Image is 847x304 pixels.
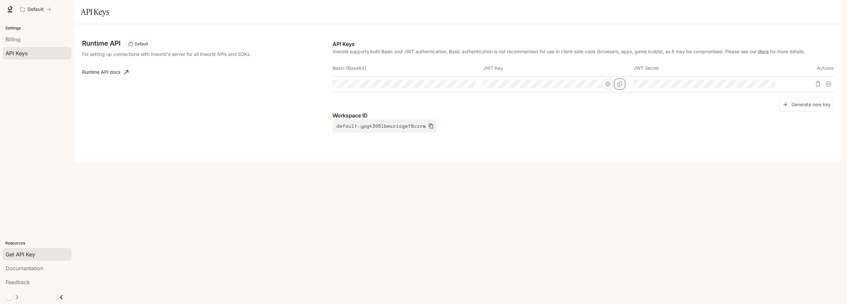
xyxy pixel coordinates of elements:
[483,60,633,76] th: JWT Key
[758,49,769,54] a: docs
[813,79,823,89] button: Delete API key
[333,119,436,133] button: default-ypgk305lbmsriogef8czrw
[333,48,834,55] p: Inworld supports both Basic and JWT authentication. Basic authentication is not recommended for u...
[82,51,266,58] p: For setting up connections with Inworld's server for all Inworld APIs and SDKs.
[132,41,151,47] span: Default
[17,3,54,16] button: All workspaces
[82,40,120,47] h3: Runtime API
[79,65,131,79] a: Runtime API docs
[779,98,834,112] button: Generate new key
[27,7,44,12] p: Default
[126,40,152,48] div: These keys will apply to your current workspace only
[81,5,109,19] h1: API Keys
[333,40,834,48] p: API Keys
[614,78,625,90] button: Copy Key
[333,111,834,119] p: Workspace ID
[333,60,483,76] th: Basic (Base64)
[633,60,783,76] th: JWT Secret
[784,60,834,76] th: Actions
[823,79,834,89] button: Suspend API key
